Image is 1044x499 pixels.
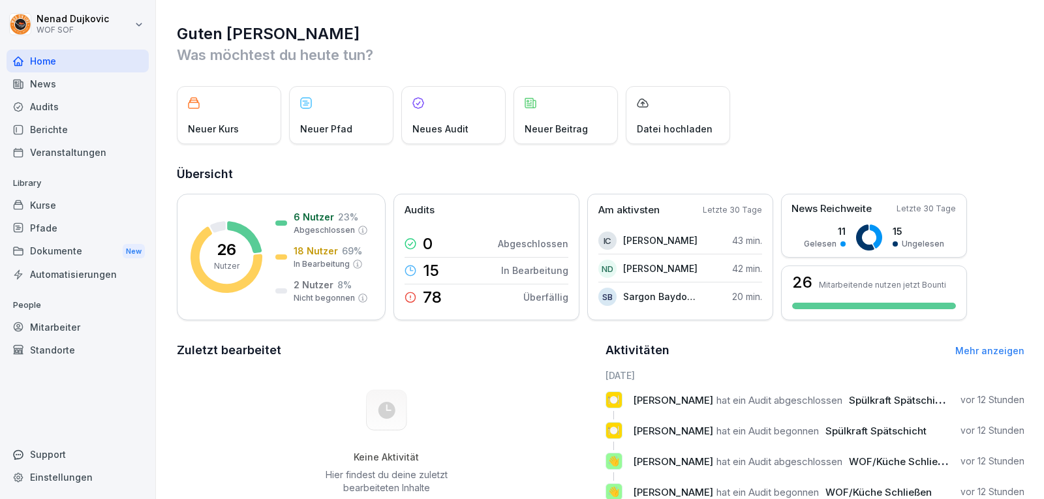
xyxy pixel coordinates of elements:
p: vor 12 Stunden [960,485,1024,498]
h1: Guten [PERSON_NAME] [177,23,1024,44]
p: Sargon Baydono [623,290,698,303]
p: Am aktivsten [598,203,660,218]
p: [PERSON_NAME] [623,234,698,247]
span: hat ein Audit abgeschlossen [716,455,842,468]
p: Was möchtest du heute tun? [177,44,1024,65]
div: New [123,244,145,259]
p: 8 % [337,278,352,292]
a: Audits [7,95,149,118]
p: 0 [423,236,433,252]
span: [PERSON_NAME] [633,425,713,437]
p: Audits [405,203,435,218]
h2: Zuletzt bearbeitet [177,341,596,359]
p: 11 [804,224,846,238]
p: 2 Nutzer [294,278,333,292]
p: 👋 [607,452,620,470]
p: People [7,295,149,316]
p: Neuer Kurs [188,122,239,136]
p: 42 min. [732,262,762,275]
a: Automatisierungen [7,263,149,286]
p: 43 min. [732,234,762,247]
p: Library [7,173,149,194]
a: Einstellungen [7,466,149,489]
span: Spülkraft Spätschicht [849,394,950,406]
a: Kurse [7,194,149,217]
p: Nenad Dujkovic [37,14,109,25]
p: Nutzer [214,260,239,272]
p: Datei hochladen [637,122,713,136]
p: Neues Audit [412,122,468,136]
p: Mitarbeitende nutzen jetzt Bounti [819,280,946,290]
span: [PERSON_NAME] [633,486,713,498]
div: Support [7,443,149,466]
p: Neuer Pfad [300,122,352,136]
p: 78 [423,290,442,305]
span: hat ein Audit begonnen [716,486,819,498]
p: 15 [423,263,439,279]
p: 69 % [342,244,362,258]
p: 18 Nutzer [294,244,338,258]
a: Veranstaltungen [7,141,149,164]
p: WOF SOF [37,25,109,35]
p: Letzte 30 Tage [703,204,762,216]
p: 🍽️ [607,391,620,409]
p: Hier findest du deine zuletzt bearbeiteten Inhalte [320,468,452,494]
p: Überfällig [523,290,568,304]
span: Spülkraft Spätschicht [825,425,927,437]
p: vor 12 Stunden [960,424,1024,437]
a: Standorte [7,339,149,361]
p: Abgeschlossen [294,224,355,236]
p: Letzte 30 Tage [897,203,956,215]
span: hat ein Audit abgeschlossen [716,394,842,406]
a: Pfade [7,217,149,239]
p: 6 Nutzer [294,210,334,224]
div: ND [598,260,617,278]
span: hat ein Audit begonnen [716,425,819,437]
p: In Bearbeitung [501,264,568,277]
span: WOF/Küche Schließen [849,455,955,468]
a: Mitarbeiter [7,316,149,339]
p: [PERSON_NAME] [623,262,698,275]
p: 26 [217,242,236,258]
div: IC [598,232,617,250]
span: [PERSON_NAME] [633,455,713,468]
h5: Keine Aktivität [320,451,452,463]
div: Dokumente [7,239,149,264]
h2: Übersicht [177,165,1024,183]
p: 23 % [338,210,358,224]
a: Home [7,50,149,72]
p: In Bearbeitung [294,258,350,270]
p: 🍽️ [607,421,620,440]
span: [PERSON_NAME] [633,394,713,406]
h3: 26 [792,275,812,290]
p: 15 [893,224,944,238]
p: Neuer Beitrag [525,122,588,136]
a: Berichte [7,118,149,141]
p: Abgeschlossen [498,237,568,250]
h6: [DATE] [606,369,1025,382]
p: Gelesen [804,238,837,250]
a: News [7,72,149,95]
h2: Aktivitäten [606,341,669,359]
p: vor 12 Stunden [960,393,1024,406]
p: Nicht begonnen [294,292,355,304]
p: Ungelesen [902,238,944,250]
p: News Reichweite [791,202,872,217]
a: DokumenteNew [7,239,149,264]
a: Mehr anzeigen [955,345,1024,356]
p: vor 12 Stunden [960,455,1024,468]
p: 20 min. [732,290,762,303]
span: WOF/Küche Schließen [825,486,932,498]
div: SB [598,288,617,306]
